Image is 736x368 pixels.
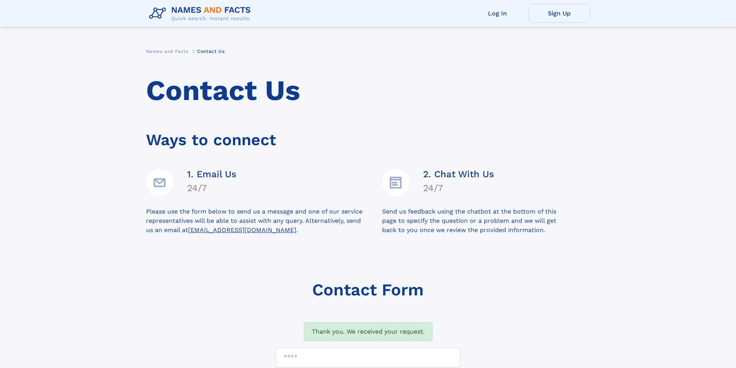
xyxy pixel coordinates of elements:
h1: Contact Form [312,280,424,299]
img: Details Icon [382,169,409,196]
div: Please use the form below to send us a message and one of our service representatives will be abl... [146,207,382,235]
h4: 2. Chat With Us [423,169,494,180]
h4: 24/7 [187,183,236,193]
div: Ways to connect [146,120,590,152]
h4: 24/7 [423,183,494,193]
img: Email Address Icon [146,169,173,196]
span: Contact Us [197,49,224,54]
a: Log In [467,4,529,23]
img: Logo Names and Facts [146,3,257,24]
a: [EMAIL_ADDRESS][DOMAIN_NAME] [188,226,296,234]
a: Sign Up [529,4,590,23]
h4: 1. Email Us [187,169,236,180]
h1: Contact Us [146,75,590,107]
a: Names and Facts [146,46,189,56]
div: Thank you. We received your request. [304,322,433,341]
div: Send us feedback using the chatbot at the bottom of this page to specify the question or a proble... [382,207,590,235]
